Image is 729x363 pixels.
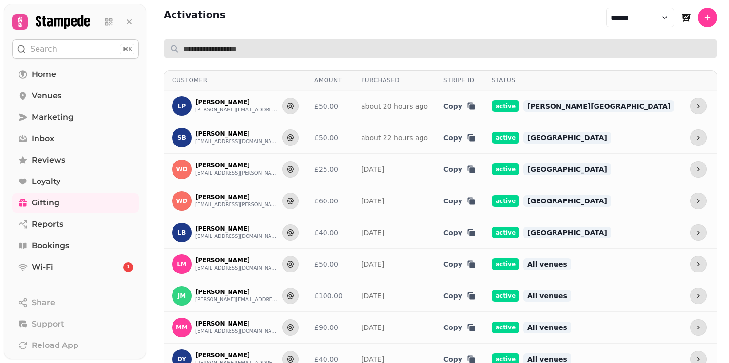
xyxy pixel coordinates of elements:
div: £90.00 [314,323,345,332]
span: Venues [32,90,61,102]
span: Bookings [32,240,69,252]
span: Gifting [32,197,59,209]
button: Copy [443,133,476,143]
a: Home [12,65,139,84]
p: [PERSON_NAME] [195,225,278,233]
a: Gifting [12,193,139,213]
p: Search [30,43,57,55]
button: more [690,319,707,336]
div: £25.00 [314,164,345,174]
div: £50.00 [314,259,345,269]
button: Send to [282,193,299,209]
span: [GEOGRAPHIC_DATA] [523,195,611,207]
span: Share [32,297,55,309]
a: Venues [12,86,139,106]
span: Reports [32,218,63,230]
p: [PERSON_NAME] [195,130,278,138]
div: Purchased [361,76,428,84]
p: [PERSON_NAME] [195,162,278,169]
a: [DATE] [361,355,384,363]
a: [DATE] [361,324,384,331]
button: Copy [443,164,476,174]
button: [EMAIL_ADDRESS][DOMAIN_NAME] [195,327,278,335]
button: Share [12,293,139,312]
a: [DATE] [361,260,384,268]
span: [GEOGRAPHIC_DATA] [523,132,611,144]
button: more [690,288,707,304]
button: more [690,193,707,209]
p: [PERSON_NAME] [195,288,278,296]
button: [EMAIL_ADDRESS][PERSON_NAME][DOMAIN_NAME] [195,201,278,209]
span: WD [176,166,187,173]
a: [DATE] [361,229,384,236]
span: Wi-Fi [32,261,53,273]
div: Stripe ID [443,76,476,84]
span: JM [178,292,186,299]
span: All venues [523,258,571,270]
span: [PERSON_NAME][GEOGRAPHIC_DATA] [523,100,674,112]
button: [PERSON_NAME][EMAIL_ADDRESS][DOMAIN_NAME] [195,296,278,304]
button: Send to [282,161,299,178]
span: active [492,227,519,238]
a: about 20 hours ago [361,102,428,110]
button: Support [12,314,139,334]
button: more [690,256,707,272]
div: £60.00 [314,196,345,206]
a: Loyalty [12,172,139,191]
button: Reload App [12,336,139,355]
span: DY [177,356,186,363]
button: [PERSON_NAME][EMAIL_ADDRESS][PERSON_NAME][DOMAIN_NAME] [195,106,278,114]
button: Send to [282,224,299,241]
button: Send to [282,288,299,304]
div: Amount [314,76,345,84]
div: £100.00 [314,291,345,301]
a: [DATE] [361,197,384,205]
p: [PERSON_NAME] [195,256,278,264]
span: Inbox [32,133,54,145]
span: active [492,195,519,207]
span: Support [32,318,64,330]
div: ⌘K [120,44,134,54]
p: [PERSON_NAME] [195,193,278,201]
div: Status [492,76,674,84]
span: active [492,100,519,112]
button: Copy [443,259,476,269]
a: Reports [12,215,139,234]
span: LB [178,229,186,236]
button: Copy [443,323,476,332]
span: MM [176,324,188,331]
span: Home [32,69,56,80]
span: All venues [523,290,571,302]
a: Reviews [12,150,139,170]
div: £40.00 [314,228,345,237]
span: Reviews [32,154,65,166]
span: active [492,258,519,270]
button: [EMAIL_ADDRESS][DOMAIN_NAME] [195,138,278,145]
button: Send to [282,129,299,146]
span: SB [177,134,186,141]
span: active [492,290,519,302]
button: more [690,98,707,114]
span: [GEOGRAPHIC_DATA] [523,163,611,175]
button: Send to [282,98,299,114]
a: Marketing [12,108,139,127]
span: LP [178,103,186,109]
button: Send to [282,256,299,272]
button: Copy [443,228,476,237]
span: Loyalty [32,176,60,187]
span: [GEOGRAPHIC_DATA] [523,227,611,238]
p: [PERSON_NAME] [195,351,278,359]
div: £50.00 [314,101,345,111]
a: Wi-Fi1 [12,257,139,277]
button: [EMAIL_ADDRESS][DOMAIN_NAME] [195,264,278,272]
a: [DATE] [361,165,384,173]
button: more [690,161,707,178]
span: active [492,132,519,144]
a: about 22 hours ago [361,134,428,142]
button: Copy [443,101,476,111]
button: [EMAIL_ADDRESS][PERSON_NAME][DOMAIN_NAME] [195,169,278,177]
span: WD [176,198,187,204]
button: [EMAIL_ADDRESS][DOMAIN_NAME] [195,233,278,240]
span: active [492,163,519,175]
span: Reload App [32,340,78,351]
